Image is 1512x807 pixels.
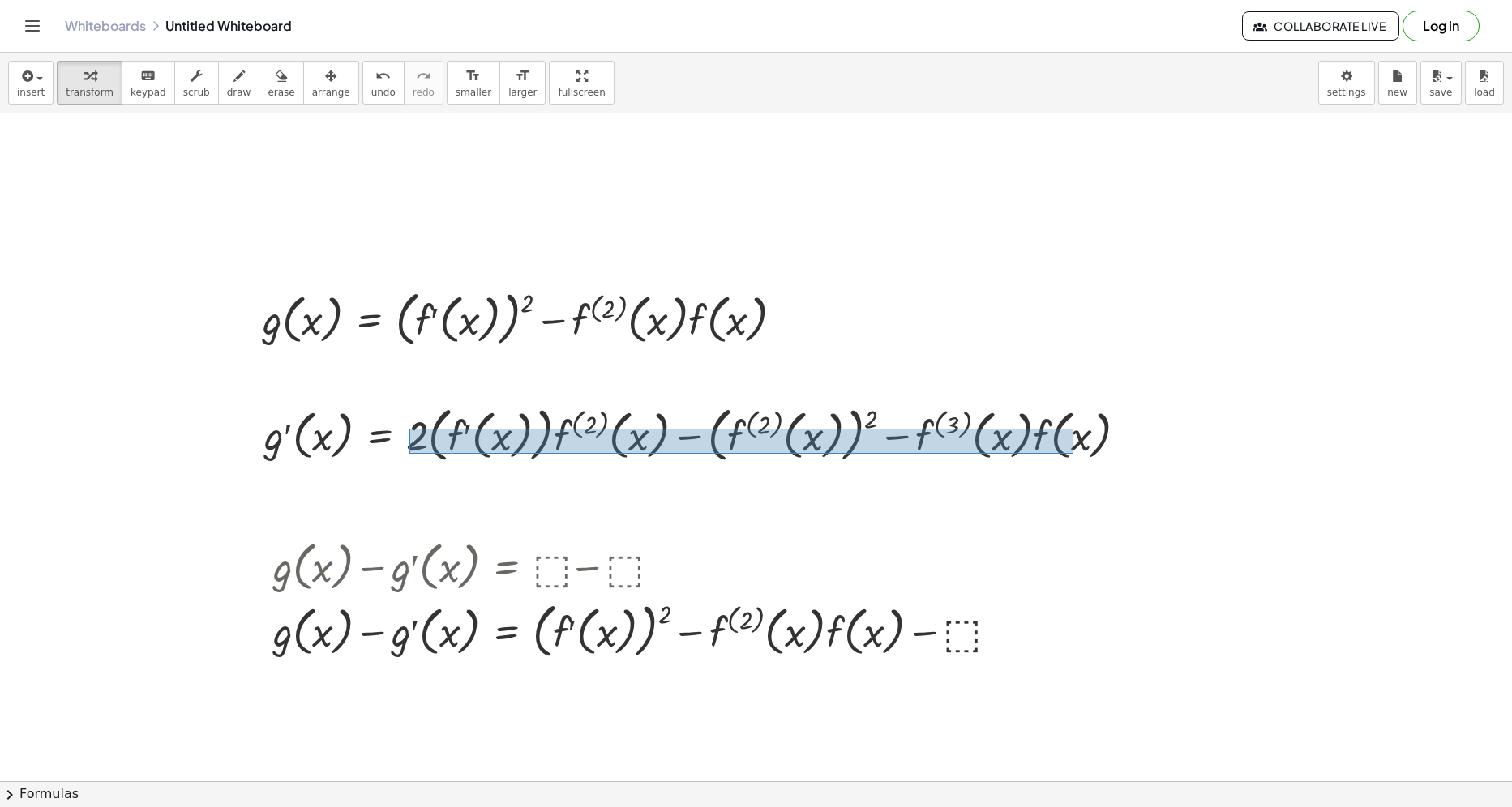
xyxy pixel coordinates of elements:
[227,87,251,98] span: draw
[8,61,54,105] button: insert
[174,61,219,105] button: scrub
[1403,11,1480,41] button: Log in
[1256,19,1386,33] span: Collaborate Live
[1474,87,1495,98] span: load
[259,61,303,105] button: erase
[375,66,391,86] i: undo
[549,61,614,105] button: fullscreen
[1429,87,1452,98] span: save
[499,61,546,105] button: format_sizelarger
[17,87,45,98] span: insert
[1420,61,1462,105] button: save
[456,87,491,98] span: smaller
[558,87,605,98] span: fullscreen
[1465,61,1504,105] button: load
[362,61,405,105] button: undoundo
[140,66,156,86] i: keyboard
[371,87,396,98] span: undo
[1327,87,1366,98] span: settings
[65,18,146,34] a: Whiteboards
[66,87,114,98] span: transform
[508,87,537,98] span: larger
[57,61,122,105] button: transform
[268,87,294,98] span: erase
[404,61,443,105] button: redoredo
[515,66,530,86] i: format_size
[1242,11,1399,41] button: Collaborate Live
[19,13,45,39] button: Toggle navigation
[1318,61,1375,105] button: settings
[131,87,166,98] span: keypad
[1378,61,1417,105] button: new
[1387,87,1407,98] span: new
[183,87,210,98] span: scrub
[312,87,350,98] span: arrange
[303,61,359,105] button: arrange
[465,66,481,86] i: format_size
[122,61,175,105] button: keyboardkeypad
[413,87,435,98] span: redo
[218,61,260,105] button: draw
[447,61,500,105] button: format_sizesmaller
[416,66,431,86] i: redo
